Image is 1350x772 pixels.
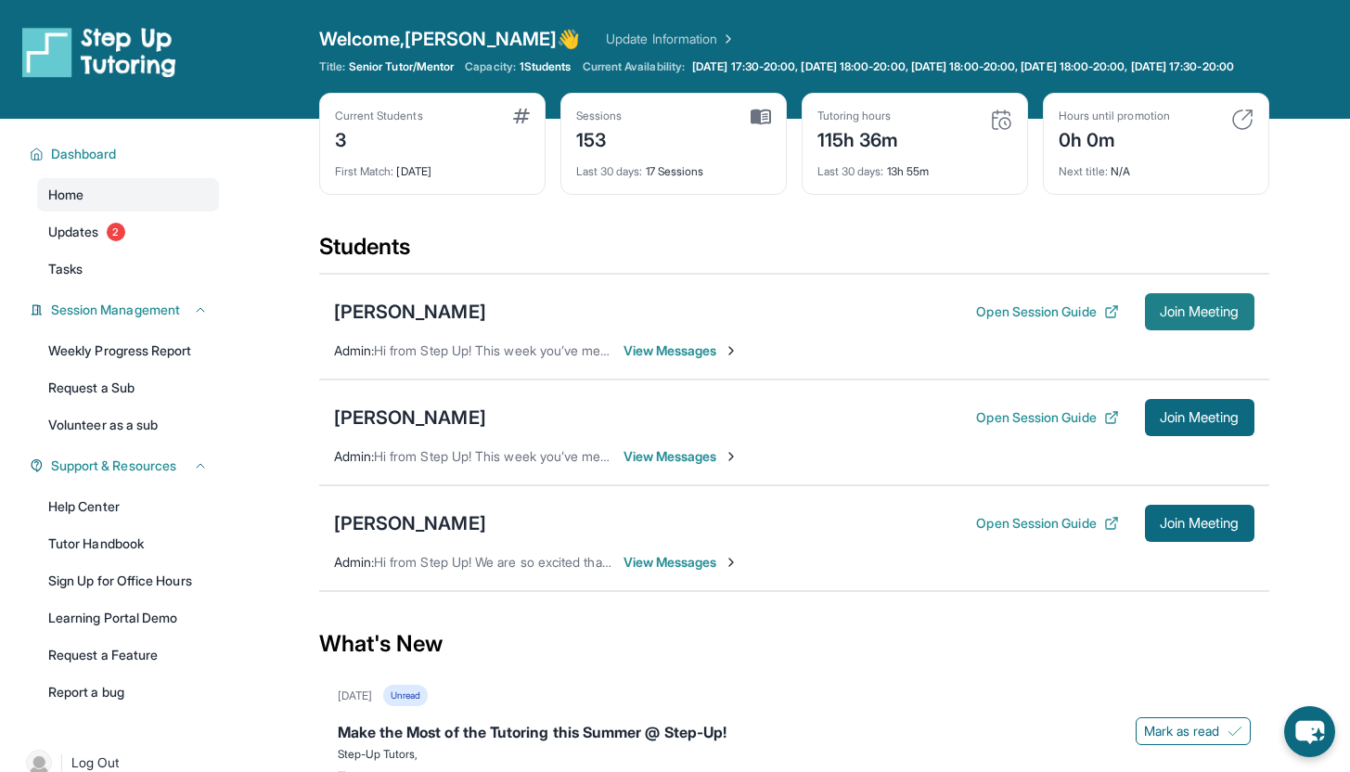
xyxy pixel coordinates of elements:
[71,753,120,772] span: Log Out
[1136,717,1251,745] button: Mark as read
[624,553,739,572] span: View Messages
[1228,724,1242,739] img: Mark as read
[338,688,372,703] div: [DATE]
[724,343,739,358] img: Chevron-Right
[335,109,423,123] div: Current Students
[48,223,99,241] span: Updates
[976,514,1118,533] button: Open Session Guide
[334,510,486,536] div: [PERSON_NAME]
[374,448,1011,464] span: Hi from Step Up! This week you’ve met for 0 minutes and this month you’ve met for 4 hours. Happy ...
[1160,412,1240,423] span: Join Meeting
[624,447,739,466] span: View Messages
[335,153,530,179] div: [DATE]
[688,59,1238,74] a: [DATE] 17:30-20:00, [DATE] 18:00-20:00, [DATE] 18:00-20:00, [DATE] 18:00-20:00, [DATE] 17:30-20:00
[751,109,771,125] img: card
[576,123,623,153] div: 153
[1059,109,1170,123] div: Hours until promotion
[335,123,423,153] div: 3
[817,123,899,153] div: 115h 36m
[319,603,1269,685] div: What's New
[338,721,1251,747] div: Make the Most of the Tutoring this Summer @ Step-Up!
[1145,505,1254,542] button: Join Meeting
[576,109,623,123] div: Sessions
[990,109,1012,131] img: card
[51,301,180,319] span: Session Management
[1145,399,1254,436] button: Join Meeting
[37,215,219,249] a: Updates2
[1160,306,1240,317] span: Join Meeting
[724,449,739,464] img: Chevron-Right
[817,153,1012,179] div: 13h 55m
[37,178,219,212] a: Home
[334,554,374,570] span: Admin :
[37,334,219,367] a: Weekly Progress Report
[465,59,516,74] span: Capacity:
[48,260,83,278] span: Tasks
[606,30,736,48] a: Update Information
[37,638,219,672] a: Request a Feature
[319,26,581,52] span: Welcome, [PERSON_NAME] 👋
[44,145,208,163] button: Dashboard
[37,527,219,560] a: Tutor Handbook
[22,26,176,78] img: logo
[319,232,1269,273] div: Students
[37,252,219,286] a: Tasks
[37,601,219,635] a: Learning Portal Demo
[1231,109,1254,131] img: card
[374,342,1010,358] span: Hi from Step Up! This week you’ve met for 0 minutes and this month you’ve met for 5 hours. Happy ...
[1059,153,1254,179] div: N/A
[51,457,176,475] span: Support & Resources
[624,341,739,360] span: View Messages
[1284,706,1335,757] button: chat-button
[44,457,208,475] button: Support & Resources
[513,109,530,123] img: card
[37,564,219,598] a: Sign Up for Office Hours
[1145,293,1254,330] button: Join Meeting
[583,59,685,74] span: Current Availability:
[334,299,486,325] div: [PERSON_NAME]
[576,164,643,178] span: Last 30 days :
[383,685,428,706] div: Unread
[37,408,219,442] a: Volunteer as a sub
[817,164,884,178] span: Last 30 days :
[51,145,117,163] span: Dashboard
[334,448,374,464] span: Admin :
[976,302,1118,321] button: Open Session Guide
[520,59,572,74] span: 1 Students
[334,342,374,358] span: Admin :
[1144,722,1220,740] span: Mark as read
[692,59,1234,74] span: [DATE] 17:30-20:00, [DATE] 18:00-20:00, [DATE] 18:00-20:00, [DATE] 18:00-20:00, [DATE] 17:30-20:00
[724,555,739,570] img: Chevron-Right
[338,747,1251,762] p: Step-Up Tutors,
[44,301,208,319] button: Session Management
[319,59,345,74] span: Title:
[107,223,125,241] span: 2
[1059,123,1170,153] div: 0h 0m
[976,408,1118,427] button: Open Session Guide
[334,405,486,431] div: [PERSON_NAME]
[817,109,899,123] div: Tutoring hours
[37,675,219,709] a: Report a bug
[335,164,394,178] span: First Match :
[37,371,219,405] a: Request a Sub
[1160,518,1240,529] span: Join Meeting
[717,30,736,48] img: Chevron Right
[48,186,84,204] span: Home
[576,153,771,179] div: 17 Sessions
[1059,164,1109,178] span: Next title :
[349,59,454,74] span: Senior Tutor/Mentor
[37,490,219,523] a: Help Center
